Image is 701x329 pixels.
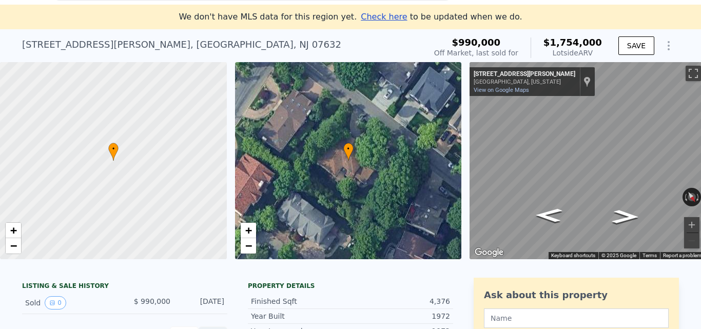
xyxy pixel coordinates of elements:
button: Reset the view [683,187,700,207]
div: LISTING & SALE HISTORY [22,282,227,292]
button: Show Options [658,35,679,56]
div: Off Market, last sold for [434,48,518,58]
span: + [245,224,251,237]
img: Google [472,246,506,259]
a: Zoom in [6,223,21,238]
div: • [108,143,119,161]
div: to be updated when we do. [361,11,522,23]
a: Show location on map [583,76,591,87]
span: $ 990,000 [134,297,170,305]
div: [STREET_ADDRESS][PERSON_NAME] , [GEOGRAPHIC_DATA] , NJ 07632 [22,37,341,52]
a: Terms (opens in new tab) [642,253,657,258]
span: Check here [361,12,407,22]
button: Toggle fullscreen view [686,66,701,81]
a: Open this area in Google Maps (opens a new window) [472,246,506,259]
span: $1,754,000 [543,37,602,48]
button: Keyboard shortcuts [551,252,595,259]
span: − [10,239,17,252]
div: • [343,143,354,161]
button: Rotate counterclockwise [683,188,688,206]
div: Property details [248,282,453,290]
span: • [108,144,119,153]
path: Go Northwest, Roslyn Ave [600,206,650,227]
span: • [343,144,354,153]
span: © 2025 Google [601,253,636,258]
div: 4,376 [350,296,450,306]
div: We don't have MLS data for this region yet. [179,11,522,23]
a: View on Google Maps [474,87,529,93]
span: $990,000 [452,37,501,48]
a: Zoom out [241,238,256,254]
div: 1972 [350,311,450,321]
div: Sold [25,296,116,309]
a: Zoom out [6,238,21,254]
input: Name [484,308,669,328]
div: Finished Sqft [251,296,350,306]
div: [GEOGRAPHIC_DATA], [US_STATE] [474,79,575,85]
button: Zoom in [684,217,699,233]
button: SAVE [618,36,654,55]
div: [DATE] [179,296,224,309]
path: Go Southeast, Roslyn Ave [524,205,574,226]
button: View historical data [45,296,66,309]
div: Year Built [251,311,350,321]
div: Lotside ARV [543,48,602,58]
div: Ask about this property [484,288,669,302]
a: Zoom in [241,223,256,238]
span: − [245,239,251,252]
div: [STREET_ADDRESS][PERSON_NAME] [474,70,575,79]
button: Rotate clockwise [695,188,701,206]
span: + [10,224,17,237]
button: Zoom out [684,233,699,248]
